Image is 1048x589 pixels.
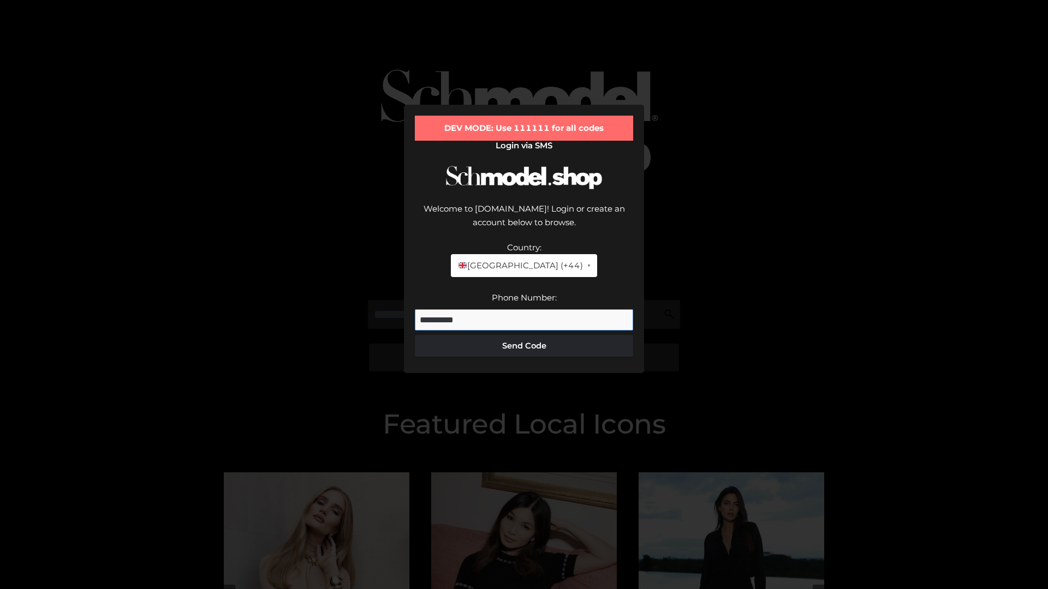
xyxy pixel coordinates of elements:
[492,292,557,303] label: Phone Number:
[442,156,606,199] img: Schmodel Logo
[415,335,633,357] button: Send Code
[457,259,582,273] span: [GEOGRAPHIC_DATA] (+44)
[415,116,633,141] div: DEV MODE: Use 111111 for all codes
[507,242,541,253] label: Country:
[415,141,633,151] h2: Login via SMS
[458,261,467,269] img: 🇬🇧
[415,202,633,241] div: Welcome to [DOMAIN_NAME]! Login or create an account below to browse.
